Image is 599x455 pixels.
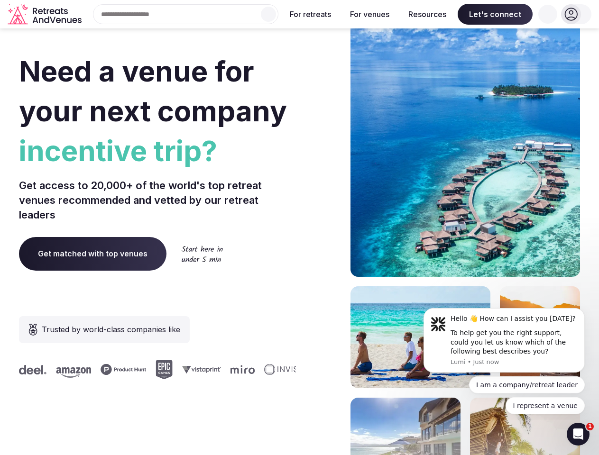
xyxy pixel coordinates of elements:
img: yoga on tropical beach [350,286,490,388]
button: For venues [342,4,397,25]
img: woman sitting in back of truck with camels [500,286,580,388]
span: Need a venue for your next company [19,54,287,128]
span: Let's connect [458,4,533,25]
span: Trusted by world-class companies like [42,324,180,335]
iframe: Intercom live chat [567,423,590,446]
img: Start here in under 5 min [182,246,223,262]
svg: Epic Games company logo [154,360,171,379]
a: Get matched with top venues [19,237,166,270]
iframe: Intercom notifications message [409,300,599,420]
svg: Miro company logo [229,365,253,374]
a: Visit the homepage [8,4,83,25]
svg: Vistaprint company logo [181,365,220,373]
svg: Retreats and Venues company logo [8,4,83,25]
svg: Deel company logo [18,365,45,374]
p: Get access to 20,000+ of the world's top retreat venues recommended and vetted by our retreat lea... [19,178,296,222]
button: For retreats [282,4,339,25]
span: incentive trip? [19,131,296,171]
svg: Invisible company logo [263,364,315,375]
span: 1 [586,423,594,430]
button: Resources [401,4,454,25]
